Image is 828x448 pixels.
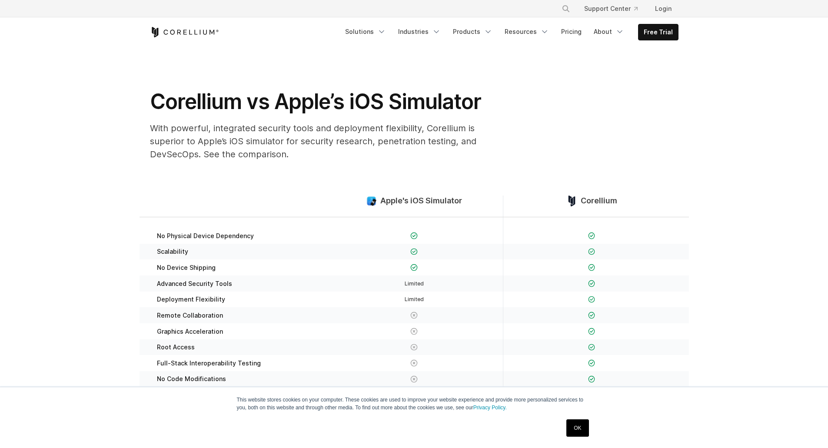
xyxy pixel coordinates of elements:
[405,296,424,302] span: Limited
[410,248,418,256] img: Checkmark
[410,232,418,239] img: Checkmark
[577,1,645,17] a: Support Center
[157,343,195,351] span: Root Access
[588,296,595,303] img: Checkmark
[393,24,446,40] a: Industries
[410,264,418,271] img: Checkmark
[157,232,254,240] span: No Physical Device Dependency
[150,89,498,115] h1: Corellium vs Apple’s iOS Simulator
[588,344,595,351] img: Checkmark
[581,196,617,206] span: Corellium
[448,24,498,40] a: Products
[551,1,678,17] div: Navigation Menu
[558,1,574,17] button: Search
[588,232,595,239] img: Checkmark
[589,24,629,40] a: About
[588,280,595,287] img: Checkmark
[150,27,219,37] a: Corellium Home
[410,375,418,383] img: X
[588,375,595,383] img: Checkmark
[410,359,418,367] img: X
[340,24,391,40] a: Solutions
[410,344,418,351] img: X
[237,396,592,411] p: This website stores cookies on your computer. These cookies are used to improve your website expe...
[566,419,589,437] a: OK
[648,1,678,17] a: Login
[588,248,595,256] img: Checkmark
[150,122,498,161] p: With powerful, integrated security tools and deployment flexibility, Corellium is superior to App...
[340,24,678,40] div: Navigation Menu
[638,24,678,40] a: Free Trial
[157,280,232,288] span: Advanced Security Tools
[157,328,223,335] span: Graphics Acceleration
[499,24,554,40] a: Resources
[588,264,595,271] img: Checkmark
[588,328,595,335] img: Checkmark
[366,196,377,206] img: compare_ios-simulator--large
[157,312,223,319] span: Remote Collaboration
[405,280,424,287] span: Limited
[410,328,418,335] img: X
[588,359,595,367] img: Checkmark
[556,24,587,40] a: Pricing
[588,312,595,319] img: Checkmark
[157,375,226,383] span: No Code Modifications
[157,264,216,272] span: No Device Shipping
[473,405,507,411] a: Privacy Policy.
[157,359,261,367] span: Full-Stack Interoperability Testing
[380,196,462,206] span: Apple's iOS Simulator
[410,312,418,319] img: X
[157,248,188,256] span: Scalability
[157,295,225,303] span: Deployment Flexibility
